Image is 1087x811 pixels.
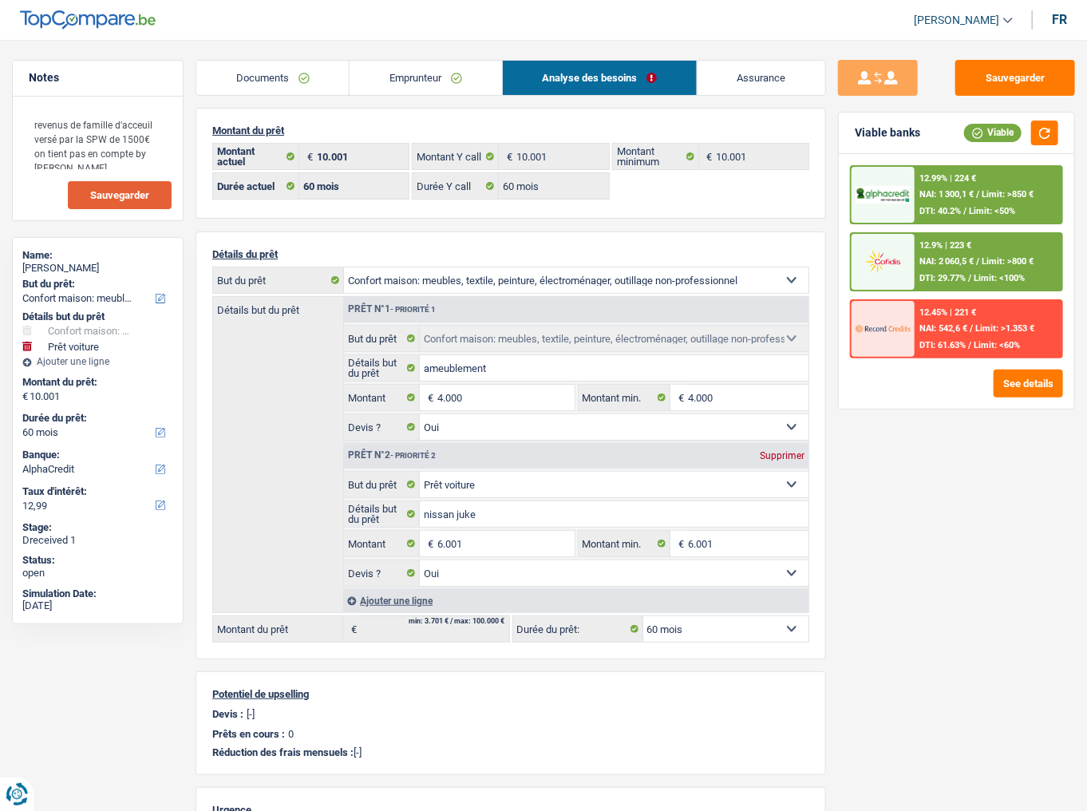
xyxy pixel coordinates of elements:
[756,451,808,461] div: Supprimer
[344,414,420,440] label: Devis ?
[698,61,825,95] a: Assurance
[969,206,1015,216] span: Limit: <50%
[344,355,420,381] label: Détails but du prêt
[212,125,809,136] p: Montant du prêt
[413,173,499,199] label: Durée Y call
[344,531,420,556] label: Montant
[22,278,170,291] label: But du prêt:
[914,14,999,27] span: [PERSON_NAME]
[613,144,699,169] label: Montant minimum
[29,71,167,85] h5: Notes
[90,190,149,200] span: Sauvegarder
[22,599,173,612] div: [DATE]
[350,61,501,95] a: Emprunteur
[22,449,170,461] label: Banque:
[212,746,354,758] span: Réduction des frais mensuels :
[975,323,1034,334] span: Limit: >1.353 €
[919,323,967,334] span: NAI: 542,6 €
[213,267,344,293] label: But du prêt
[499,144,516,169] span: €
[974,340,1020,350] span: Limit: <60%
[22,412,170,425] label: Durée du prêt:
[919,307,976,318] div: 12.45% | 221 €
[409,618,505,625] div: min: 3.701 € / max: 100.000 €
[68,181,172,209] button: Sauvegarder
[579,385,670,410] label: Montant min.
[970,323,973,334] span: /
[212,248,809,260] p: Détails du prêt
[22,485,170,498] label: Taux d'intérêt:
[22,390,28,403] span: €
[420,531,437,556] span: €
[856,315,911,342] img: Record Credits
[22,262,173,275] div: [PERSON_NAME]
[919,256,974,267] span: NAI: 2 060,5 €
[855,126,920,140] div: Viable banks
[213,144,299,169] label: Montant actuel
[976,189,979,200] span: /
[513,616,643,642] label: Durée du prêt:
[22,567,173,580] div: open
[976,256,979,267] span: /
[955,60,1075,96] button: Sauvegarder
[344,385,420,410] label: Montant
[22,534,173,547] div: Dreceived 1
[919,206,961,216] span: DTI: 40.2%
[390,305,436,314] span: - Priorité 1
[22,587,173,600] div: Simulation Date:
[413,144,499,169] label: Montant Y call
[919,240,971,251] div: 12.9% | 223 €
[919,173,976,184] div: 12.99% | 224 €
[919,273,966,283] span: DTI: 29.77%
[212,746,809,758] p: [-]
[20,10,156,30] img: TopCompare Logo
[344,450,440,461] div: Prêt n°2
[213,173,299,199] label: Durée actuel
[856,248,911,275] img: Cofidis
[964,124,1022,141] div: Viable
[288,728,294,740] p: 0
[1052,12,1067,27] div: fr
[247,708,255,720] p: [-]
[344,501,420,527] label: Détails but du prêt
[22,554,173,567] div: Status:
[919,340,966,350] span: DTI: 61.63%
[212,708,243,720] p: Devis :
[699,144,717,169] span: €
[213,616,343,642] label: Montant du prêt
[212,728,285,740] p: Prêts en cours :
[299,144,317,169] span: €
[212,688,809,700] p: Potentiel de upselling
[963,206,966,216] span: /
[856,186,911,203] img: AlphaCredit
[22,376,170,389] label: Montant du prêt:
[968,273,971,283] span: /
[344,472,420,497] label: But du prêt
[22,521,173,534] div: Stage:
[919,189,974,200] span: NAI: 1 300,1 €
[344,326,420,351] label: But du prêt
[22,356,173,367] div: Ajouter une ligne
[213,297,343,315] label: Détails but du prêt
[22,311,173,323] div: Détails but du prêt
[901,7,1013,34] a: [PERSON_NAME]
[344,560,420,586] label: Devis ?
[982,256,1034,267] span: Limit: >800 €
[344,304,440,315] div: Prêt n°1
[22,249,173,262] div: Name:
[196,61,349,95] a: Documents
[968,340,971,350] span: /
[994,370,1063,398] button: See details
[670,531,688,556] span: €
[343,616,361,642] span: €
[503,61,697,95] a: Analyse des besoins
[420,385,437,410] span: €
[579,531,670,556] label: Montant min.
[670,385,688,410] span: €
[343,589,808,612] div: Ajouter une ligne
[974,273,1025,283] span: Limit: <100%
[982,189,1034,200] span: Limit: >850 €
[390,451,436,460] span: - Priorité 2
